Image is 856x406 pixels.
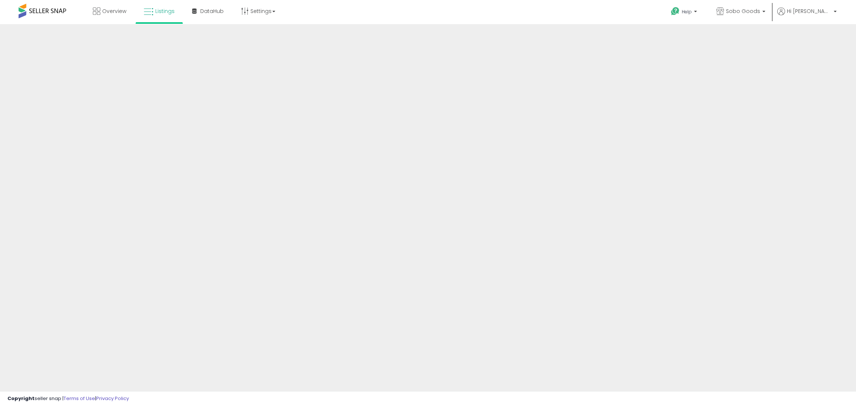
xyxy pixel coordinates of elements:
[726,7,760,15] span: Sobo Goods
[102,7,126,15] span: Overview
[155,7,175,15] span: Listings
[200,7,224,15] span: DataHub
[671,7,680,16] i: Get Help
[665,1,704,24] a: Help
[777,7,837,24] a: Hi [PERSON_NAME]
[682,9,692,15] span: Help
[787,7,831,15] span: Hi [PERSON_NAME]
